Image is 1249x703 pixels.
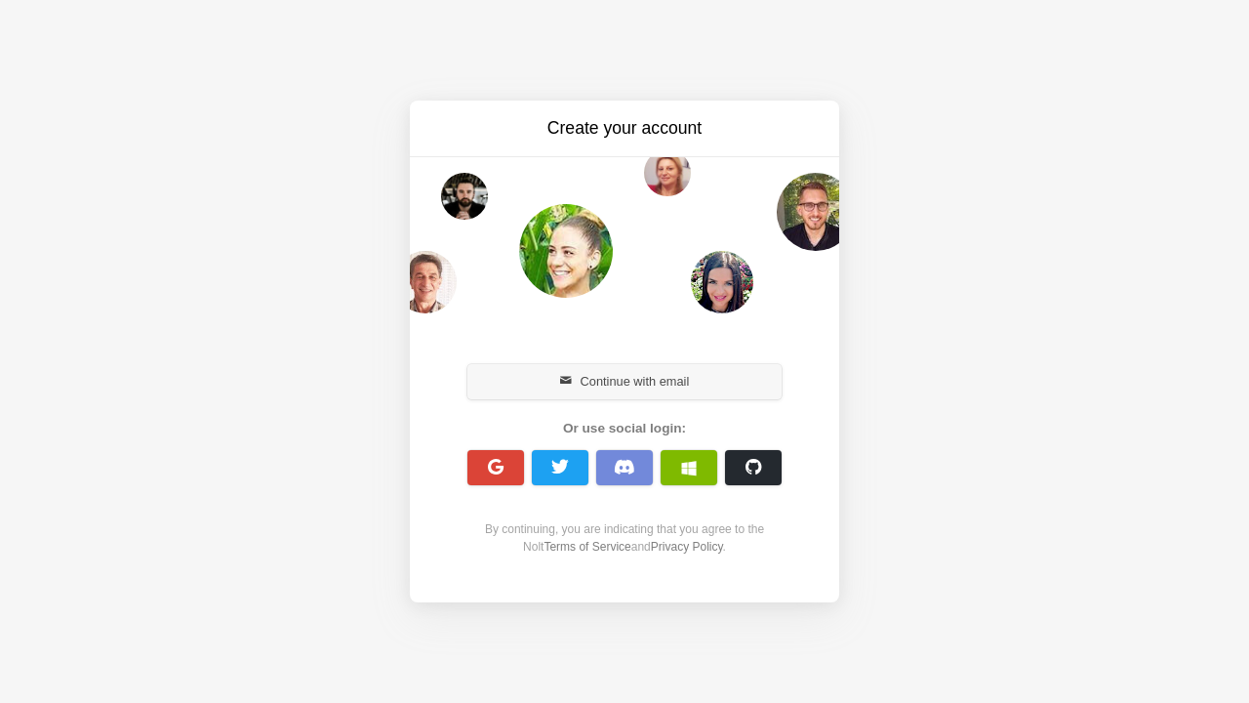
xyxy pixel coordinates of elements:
[457,520,792,556] div: By continuing, you are indicating that you agree to the Nolt and .
[651,540,723,554] a: Privacy Policy
[544,540,630,554] a: Terms of Service
[457,419,792,438] div: Or use social login:
[467,364,782,399] button: Continue with email
[461,116,788,141] h3: Create your account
